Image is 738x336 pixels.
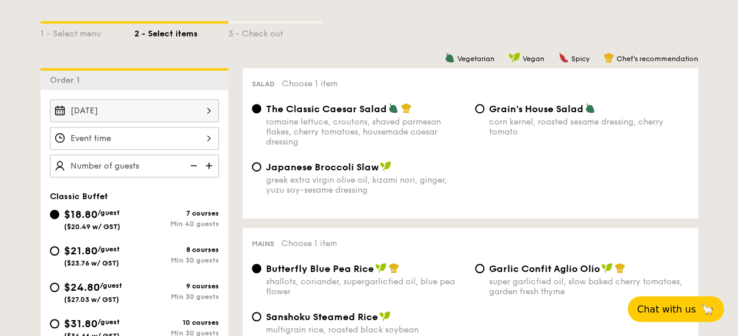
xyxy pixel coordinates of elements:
[266,325,466,335] div: multigrain rice, roasted black soybean
[64,259,119,267] span: ($23.76 w/ GST)
[252,240,274,248] span: Mains
[282,79,338,89] span: Choose 1 item
[266,117,466,147] div: romaine lettuce, croutons, shaved parmesan flakes, cherry tomatoes, housemade caesar dressing
[379,311,391,321] img: icon-vegan.f8ff3823.svg
[134,256,219,264] div: Min 30 guests
[134,209,219,217] div: 7 courses
[252,80,275,88] span: Salad
[228,23,322,40] div: 3 - Check out
[266,103,387,115] span: The Classic Caesar Salad
[64,317,97,330] span: $31.80
[508,52,520,63] img: icon-vegan.f8ff3823.svg
[457,55,494,63] span: Vegetarian
[252,264,261,273] input: Butterfly Blue Pea Riceshallots, coriander, supergarlicfied oil, blue pea flower
[700,303,715,316] span: 🦙
[475,264,484,273] input: Garlic Confit Aglio Oliosuper garlicfied oil, slow baked cherry tomatoes, garden fresh thyme
[380,161,392,172] img: icon-vegan.f8ff3823.svg
[266,311,378,322] span: Sanshoku Steamed Rice
[134,220,219,228] div: Min 40 guests
[601,263,613,273] img: icon-vegan.f8ff3823.svg
[571,55,589,63] span: Spicy
[97,318,120,326] span: /guest
[616,55,698,63] span: Chef's recommendation
[281,238,337,248] span: Choose 1 item
[558,52,569,63] img: icon-spicy.37a8142b.svg
[64,244,97,257] span: $21.80
[585,103,595,113] img: icon-vegetarian.fe4039eb.svg
[252,104,261,113] input: The Classic Caesar Saladromaine lettuce, croutons, shaved parmesan flakes, cherry tomatoes, house...
[64,208,97,221] span: $18.80
[41,23,134,40] div: 1 - Select menu
[266,263,374,274] span: Butterfly Blue Pea Rice
[50,191,108,201] span: Classic Buffet
[50,154,219,177] input: Number of guests
[201,154,219,177] img: icon-add.58712e84.svg
[252,312,261,321] input: Sanshoku Steamed Ricemultigrain rice, roasted black soybean
[444,52,455,63] img: icon-vegetarian.fe4039eb.svg
[134,246,219,254] div: 8 courses
[489,263,600,274] span: Garlic Confit Aglio Olio
[266,175,466,195] div: greek extra virgin olive oil, kizami nori, ginger, yuzu soy-sesame dressing
[50,246,59,256] input: $21.80/guest($23.76 w/ GST)8 coursesMin 30 guests
[637,304,696,315] span: Chat with us
[604,52,614,63] img: icon-chef-hat.a58ddaea.svg
[375,263,387,273] img: icon-vegan.f8ff3823.svg
[615,263,625,273] img: icon-chef-hat.a58ddaea.svg
[523,55,544,63] span: Vegan
[50,283,59,292] input: $24.80/guest($27.03 w/ GST)9 coursesMin 30 guests
[50,210,59,219] input: $18.80/guest($20.49 w/ GST)7 coursesMin 40 guests
[64,295,119,304] span: ($27.03 w/ GST)
[134,293,219,301] div: Min 30 guests
[64,281,100,294] span: $24.80
[489,277,689,297] div: super garlicfied oil, slow baked cherry tomatoes, garden fresh thyme
[628,296,724,322] button: Chat with us🦙
[134,282,219,290] div: 9 courses
[50,127,219,150] input: Event time
[266,162,379,173] span: Japanese Broccoli Slaw
[64,223,120,231] span: ($20.49 w/ GST)
[134,23,228,40] div: 2 - Select items
[388,103,399,113] img: icon-vegetarian.fe4039eb.svg
[50,319,59,328] input: $31.80/guest($34.66 w/ GST)10 coursesMin 30 guests
[266,277,466,297] div: shallots, coriander, supergarlicfied oil, blue pea flower
[50,75,85,85] span: Order 1
[475,104,484,113] input: Grain's House Saladcorn kernel, roasted sesame dressing, cherry tomato
[401,103,412,113] img: icon-chef-hat.a58ddaea.svg
[134,318,219,327] div: 10 courses
[252,162,261,172] input: Japanese Broccoli Slawgreek extra virgin olive oil, kizami nori, ginger, yuzu soy-sesame dressing
[50,99,219,122] input: Event date
[97,209,120,217] span: /guest
[100,281,122,290] span: /guest
[184,154,201,177] img: icon-reduce.1d2dbef1.svg
[489,117,689,137] div: corn kernel, roasted sesame dressing, cherry tomato
[97,245,120,253] span: /guest
[489,103,584,115] span: Grain's House Salad
[389,263,399,273] img: icon-chef-hat.a58ddaea.svg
